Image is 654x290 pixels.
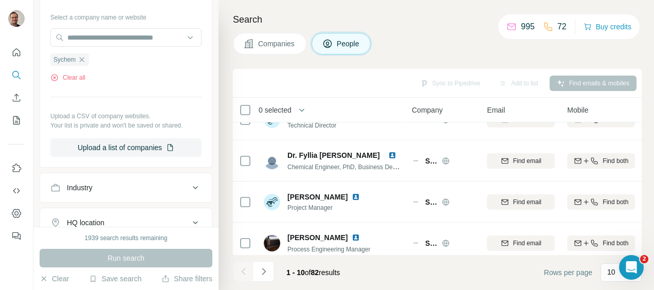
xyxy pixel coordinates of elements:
[513,156,541,166] span: Find email
[8,88,25,107] button: Enrich CSV
[40,210,212,235] button: HQ location
[40,274,69,284] button: Clear
[412,239,420,247] img: Logo of Sychem
[619,255,644,280] iframe: Intercom live chat
[567,153,635,169] button: Find both
[425,197,437,207] span: Sychem
[161,274,212,284] button: Share filters
[567,105,588,115] span: Mobile
[544,267,592,278] span: Rows per page
[287,203,364,212] span: Project Manager
[258,39,296,49] span: Companies
[287,121,364,130] span: Technical Director
[8,182,25,200] button: Use Surfe API
[487,153,555,169] button: Find email
[40,175,212,200] button: Industry
[259,105,292,115] span: 0 selected
[487,105,505,115] span: Email
[67,217,104,228] div: HQ location
[412,105,443,115] span: Company
[603,197,628,207] span: Find both
[311,268,319,277] span: 82
[50,73,85,82] button: Clear all
[8,66,25,84] button: Search
[264,235,280,251] img: Avatar
[305,268,311,277] span: of
[352,233,360,242] img: LinkedIn logo
[8,204,25,223] button: Dashboard
[264,194,280,210] img: Avatar
[521,21,535,33] p: 995
[603,156,628,166] span: Find both
[425,238,437,248] span: Sychem
[50,138,202,157] button: Upload a list of companies
[388,151,396,159] img: LinkedIn logo
[567,235,635,251] button: Find both
[412,157,420,165] img: Logo of Sychem
[287,162,474,171] span: Chemical Engineer, PhD, Business Development & Project Manager
[584,20,631,34] button: Buy credits
[8,159,25,177] button: Use Surfe on LinkedIn
[487,194,555,210] button: Find email
[567,194,635,210] button: Find both
[67,183,93,193] div: Industry
[286,268,305,277] span: 1 - 10
[287,232,348,243] span: [PERSON_NAME]
[425,156,437,166] span: Sychem
[513,197,541,207] span: Find email
[264,153,280,169] img: Avatar
[89,274,141,284] button: Save search
[557,21,567,33] p: 72
[50,9,202,22] div: Select a company name or website
[85,233,168,243] div: 1939 search results remaining
[253,261,274,282] button: Navigate to next page
[50,112,202,121] p: Upload a CSV of company websites.
[287,246,370,253] span: Process Engineering Manager
[337,39,360,49] span: People
[603,239,628,248] span: Find both
[233,12,642,27] h4: Search
[8,10,25,27] img: Avatar
[286,268,340,277] span: results
[8,227,25,245] button: Feedback
[412,198,420,206] img: Logo of Sychem
[352,193,360,201] img: LinkedIn logo
[607,267,615,277] p: 10
[287,192,348,202] span: [PERSON_NAME]
[53,55,76,64] span: Sychem
[487,235,555,251] button: Find email
[640,255,648,263] span: 2
[8,111,25,130] button: My lists
[8,43,25,62] button: Quick start
[287,151,380,159] span: Dr. Fyllia [PERSON_NAME]
[50,121,202,130] p: Your list is private and won't be saved or shared.
[513,239,541,248] span: Find email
